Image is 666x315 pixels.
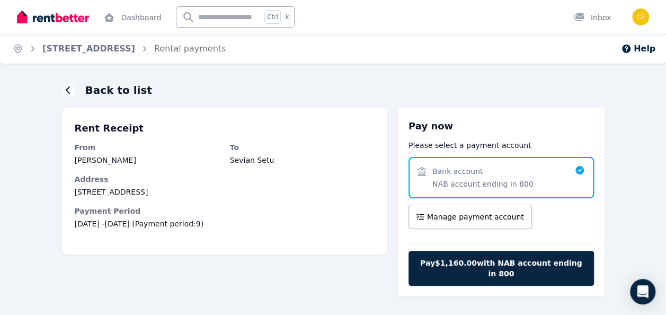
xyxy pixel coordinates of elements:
a: Rental payments [154,43,226,54]
dt: Address [75,174,375,185]
p: Please select a payment account [409,140,594,151]
span: Bank account [432,166,483,177]
img: Sevian Setu [632,8,649,25]
span: NAB account ending in 800 [432,179,534,189]
button: Manage payment account [409,205,532,229]
img: RentBetter [17,9,89,25]
span: Manage payment account [427,212,524,222]
div: Inbox [574,12,611,23]
dd: Sevian Setu [230,155,375,165]
p: Rent Receipt [75,121,375,136]
h3: Pay now [409,119,594,134]
dt: To [230,142,375,153]
span: Ctrl [264,10,281,24]
span: k [285,13,289,21]
h1: Back to list [85,83,152,98]
a: [STREET_ADDRESS] [42,43,135,54]
span: Pay $1,160.00 with NAB account ending in 800 [420,258,583,279]
dd: [PERSON_NAME] [75,155,219,165]
dt: From [75,142,219,153]
div: Open Intercom Messenger [630,279,655,304]
button: Pay$1,160.00with NAB account ending in 800 [409,251,594,286]
dd: [STREET_ADDRESS] [75,187,375,197]
button: Help [621,42,655,55]
span: [DATE] - [DATE] (Payment period: 9 ) [75,218,375,229]
dt: Payment Period [75,206,375,216]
